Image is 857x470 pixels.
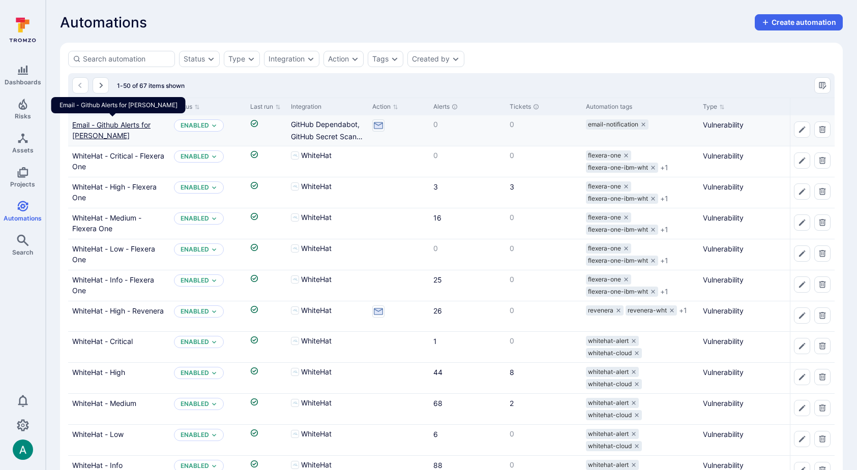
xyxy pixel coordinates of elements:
button: Go to the next page [93,77,109,93]
div: Cell for Action [368,115,429,146]
div: Cell for [790,177,835,208]
div: whitehat-alert [586,429,639,439]
button: Delete automation [814,214,831,231]
div: Cell for Last run [246,177,287,208]
div: Cell for Alerts [429,270,506,301]
button: Sort by Status [174,103,200,111]
span: Search [12,248,33,256]
span: whitehat-alert [588,368,629,376]
a: WhiteHat - Medium - Flexera One [72,213,141,233]
div: Cell for Integration [287,146,368,177]
p: Vulnerability [703,336,805,347]
div: Cell for Type [699,208,809,239]
span: flexera-one-ibm-wht [588,164,648,172]
div: Cell for Integration [287,301,368,331]
div: type filter [224,51,260,67]
div: tags-cell- [586,336,695,358]
button: Expand dropdown [211,463,217,469]
div: Cell for Type [699,270,809,301]
a: WhiteHat - Critical [72,337,133,346]
div: Cell for [790,301,835,331]
button: Enabled [181,400,209,408]
a: WhiteHat - Medium [72,399,136,408]
span: GitHub Secret Scanning [291,132,364,142]
div: tags-cell- [586,212,695,235]
div: Cell for Automation name [68,332,170,362]
div: whitehat-alert [586,336,639,346]
span: flexera-one-ibm-wht [588,257,648,265]
span: + 1 [679,305,687,316]
button: Enabled [181,431,209,439]
div: Cell for Alerts [429,177,506,208]
div: Cell for [790,115,835,146]
a: 8 [510,368,514,377]
div: flexera-one-ibm-wht [586,225,658,235]
div: Cell for Alerts [429,208,506,239]
span: WhiteHat [301,305,332,316]
button: Enabled [181,369,209,377]
span: flexera-one [588,213,621,222]
div: Unresolved tickets [533,104,539,110]
button: Expand dropdown [211,122,217,129]
span: WhiteHat [301,150,332,161]
div: Unresolved alerts [452,104,458,110]
span: Projects [10,180,35,188]
button: Manage columns [814,77,831,93]
div: Cell for Last run [246,301,287,331]
a: Email - Github Alerts for Matt Merhar [72,120,151,140]
button: Expand dropdown [351,55,359,63]
button: Edit automation [794,276,810,293]
p: Enabled [181,462,209,470]
button: Enabled [181,214,209,223]
p: Vulnerability [703,305,805,316]
span: email-notification [588,120,638,129]
div: Integration [291,102,364,111]
span: whitehat-alert [588,399,629,407]
div: Cell for Type [699,332,809,362]
button: Delete automation [814,245,831,262]
p: Vulnerability [703,119,805,130]
div: Cell for Type [699,301,809,331]
div: Cell for Action [368,270,429,301]
div: whitehat-alert [586,398,639,408]
div: flexera-one [586,150,631,161]
p: 0 [510,305,578,316]
div: Cell for Status [170,239,246,270]
button: Delete automation [814,183,831,200]
div: tags filter [368,51,403,67]
button: Edit automation [794,307,810,324]
div: Cell for Type [699,177,809,208]
div: flexera-one-ibm-wht [586,287,658,297]
button: Integration [269,55,305,63]
span: whitehat-cloud [588,411,632,419]
div: Cell for Automation tags [582,208,699,239]
button: Created by [412,55,450,63]
span: WhiteHat [301,243,332,254]
div: created by filter [407,51,464,67]
span: flexera-one-ibm-wht [588,288,648,296]
span: 1-50 of 67 items shown [117,82,185,89]
button: Enabled [181,276,209,285]
div: tags-cell- [586,181,695,204]
p: Vulnerability [703,150,805,161]
button: Expand dropdown [207,55,215,63]
div: flexera-one [586,274,631,285]
a: 68 [433,399,442,408]
span: WhiteHat [301,274,332,285]
a: 88 [433,461,442,469]
div: Automation tags [586,102,695,111]
button: Enabled [181,121,209,130]
span: flexera-one [588,151,621,160]
div: Cell for [790,146,835,177]
p: Enabled [181,338,209,346]
div: Cell for Last run [246,208,287,239]
button: Edit automation [794,245,810,262]
span: whitehat-alert [588,430,629,438]
div: revenera [586,305,624,316]
button: Edit automation [794,121,810,138]
div: email-notification [586,119,648,130]
div: Cell for Last run [246,115,287,146]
